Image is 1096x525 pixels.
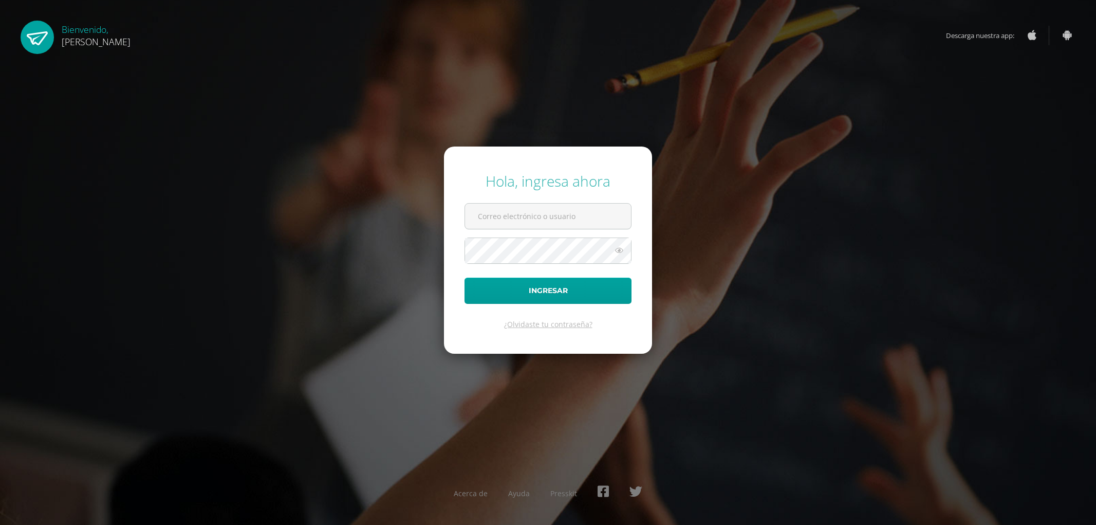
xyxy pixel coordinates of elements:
[508,488,530,498] a: Ayuda
[454,488,488,498] a: Acerca de
[465,204,631,229] input: Correo electrónico o usuario
[504,319,592,329] a: ¿Olvidaste tu contraseña?
[465,171,631,191] div: Hola, ingresa ahora
[62,35,131,48] span: [PERSON_NAME]
[550,488,577,498] a: Presskit
[946,26,1025,45] span: Descarga nuestra app:
[465,278,631,304] button: Ingresar
[62,21,131,48] div: Bienvenido,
